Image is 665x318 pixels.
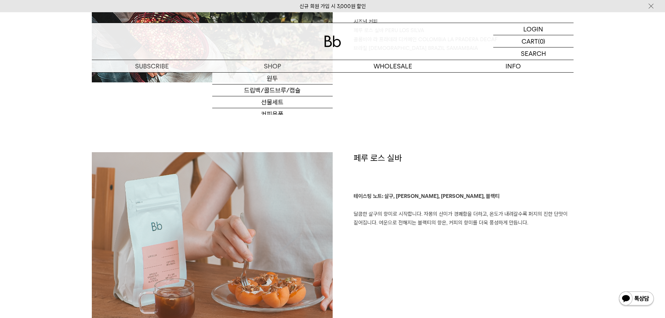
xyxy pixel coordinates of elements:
[493,23,574,35] a: LOGIN
[212,96,333,108] a: 선물세트
[354,152,574,192] h1: 페루 로스 실바
[212,84,333,96] a: 드립백/콜드브루/캡슐
[493,35,574,47] a: CART (0)
[354,192,574,228] p: 달콤한 살구의 향미로 시작합니다. 자몽의 산미가 경쾌함을 더하고, 온도가 내려갈수록 퍼지의 진한 단맛이 짙어집니다. 여운으로 전해지는 블랙티의 향은, 커피의 향미를 더욱 풍성...
[300,3,366,9] a: 신규 회원 가입 시 3,000원 할인
[212,73,333,84] a: 원두
[324,36,341,47] img: 로고
[522,35,538,47] p: CART
[92,60,212,72] a: SUBSCRIBE
[212,60,333,72] a: SHOP
[523,23,543,35] p: LOGIN
[212,108,333,120] a: 커피용품
[538,35,545,47] p: (0)
[618,291,655,308] img: 카카오톡 채널 1:1 채팅 버튼
[333,60,453,72] p: WHOLESALE
[453,60,574,72] p: INFO
[521,47,546,60] p: SEARCH
[354,193,500,199] b: 테이스팅 노트: 살구, [PERSON_NAME], [PERSON_NAME], 블랙티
